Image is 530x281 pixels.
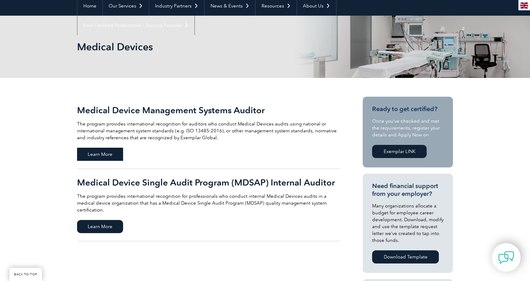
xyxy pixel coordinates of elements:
span: Learn More [77,220,123,233]
span: Learn More [77,148,123,161]
img: en [520,3,528,8]
a: Download Template [372,250,439,263]
h1: Medical Devices [77,41,318,53]
a: Medical Device Management Systems Auditor The program provides international recognition for audi... [77,97,340,169]
a: Exemplar LINK [372,145,427,158]
p: The program provides international recognition for professionals who conduct internal Medical Dev... [77,193,340,213]
a: BACK TO TOP [9,268,42,281]
a: Medical Device Single Audit Program (MDSAP) Internal Auditor The program provides international r... [77,169,340,241]
p: Many organizations allocate a budget for employee career development. Download, modify and use th... [372,202,444,244]
p: The program provides international recognition for auditors who conduct Medical Devices audits us... [77,120,340,141]
h2: Medical Device Management Systems Auditor [77,105,340,115]
h3: Ready to get certified? [372,105,444,113]
img: contact-chat.png [498,250,514,265]
a: Find Certified Professional / Training Provider [77,16,195,35]
h2: Medical Device Single Audit Program (MDSAP) Internal Auditor [77,177,340,187]
h3: Need financial support from your employer? [372,182,444,198]
p: Once you’ve checked and met the requirements, register your details and Apply Now on [372,118,444,138]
